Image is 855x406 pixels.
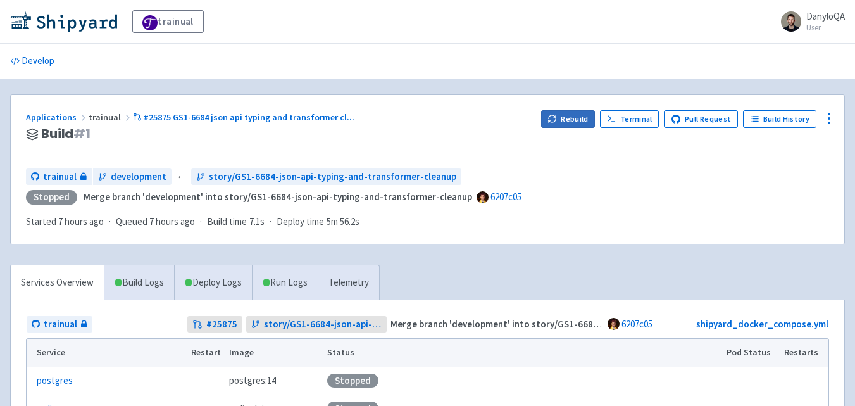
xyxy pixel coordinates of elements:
[318,265,379,300] a: Telemetry
[26,215,367,229] div: · · ·
[27,316,92,333] a: trainual
[26,190,77,205] div: Stopped
[84,191,472,203] strong: Merge branch 'development' into story/GS1-6684-json-api-typing-and-transformer-cleanup
[177,170,186,184] span: ←
[277,215,324,229] span: Deploy time
[73,125,90,143] span: # 1
[225,339,323,367] th: Image
[27,339,187,367] th: Service
[26,111,89,123] a: Applications
[209,170,456,184] span: story/GS1-6684-json-api-typing-and-transformer-cleanup
[229,374,276,388] span: postgres:14
[26,168,92,186] a: trainual
[806,23,845,32] small: User
[149,215,195,227] time: 7 hours ago
[743,110,816,128] a: Build History
[621,318,652,330] a: 6207c05
[187,339,225,367] th: Restart
[58,215,104,227] time: 7 hours ago
[723,339,780,367] th: Pod Status
[806,10,845,22] span: DanyloQA
[249,215,265,229] span: 7.1s
[10,11,117,32] img: Shipyard logo
[664,110,738,128] a: Pull Request
[600,110,659,128] a: Terminal
[104,265,174,300] a: Build Logs
[132,10,204,33] a: trainual
[89,111,133,123] span: trainual
[93,168,172,186] a: development
[327,215,359,229] span: 5m 56.2s
[133,111,356,123] a: #25875 GS1-6684 json api typing and transformer cl...
[252,265,318,300] a: Run Logs
[43,170,77,184] span: trainual
[44,317,77,332] span: trainual
[11,265,104,300] a: Services Overview
[207,215,247,229] span: Build time
[773,11,845,32] a: DanyloQA User
[174,265,252,300] a: Deploy Logs
[264,317,382,332] span: story/GS1-6684-json-api-typing-and-transformer-cleanup
[541,110,596,128] button: Rebuild
[10,44,54,79] a: Develop
[191,168,461,186] a: story/GS1-6684-json-api-typing-and-transformer-cleanup
[327,374,378,388] div: Stopped
[144,111,354,123] span: #25875 GS1-6684 json api typing and transformer cl ...
[780,339,828,367] th: Restarts
[246,316,387,333] a: story/GS1-6684-json-api-typing-and-transformer-cleanup
[323,339,723,367] th: Status
[187,316,242,333] a: #25875
[41,127,90,141] span: Build
[206,317,237,332] strong: # 25875
[390,318,779,330] strong: Merge branch 'development' into story/GS1-6684-json-api-typing-and-transformer-cleanup
[26,215,104,227] span: Started
[490,191,521,203] a: 6207c05
[696,318,828,330] a: shipyard_docker_compose.yml
[116,215,195,227] span: Queued
[111,170,166,184] span: development
[37,374,73,388] a: postgres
